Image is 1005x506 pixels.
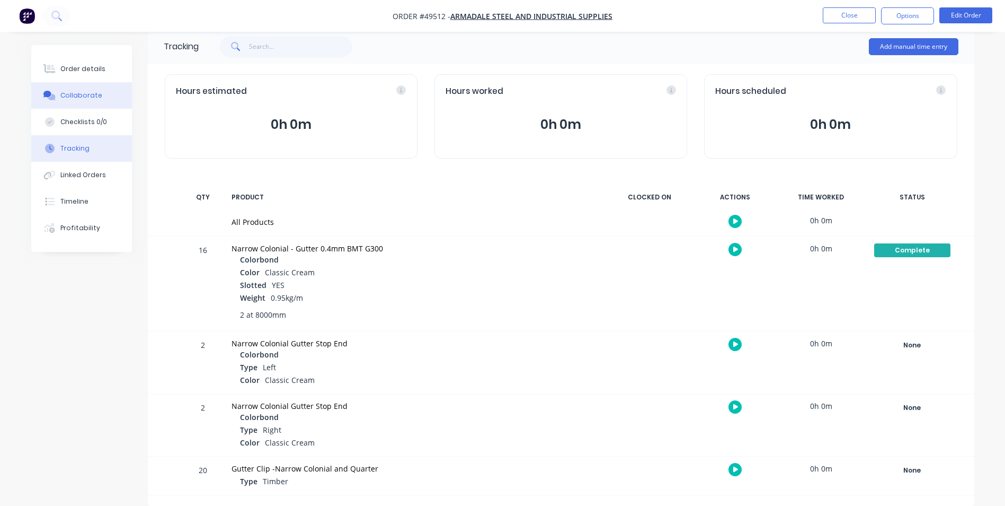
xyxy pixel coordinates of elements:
div: 0h 0m [781,208,861,232]
div: Tracking [164,40,199,53]
div: 0h 0m [781,331,861,355]
button: Linked Orders [31,162,132,188]
span: Colorbond [240,349,279,360]
span: Hours scheduled [715,85,786,98]
div: TIME WORKED [781,186,861,208]
input: Search... [249,36,352,57]
div: PRODUCT [225,186,603,208]
span: Color [240,267,260,278]
div: Complete [874,243,950,257]
button: 0h 0m [176,115,406,135]
div: Collaborate [60,91,102,100]
div: Order details [60,64,105,74]
div: Narrow Colonial Gutter Stop End [232,400,597,412]
button: Add manual time entry [869,38,958,55]
div: Profitability [60,223,100,233]
div: 0h 0m [781,457,861,481]
button: Complete [874,243,951,258]
button: Close [823,7,876,23]
div: Narrow Colonial - Gutter 0.4mm BMT G300 [232,243,597,254]
span: Type [240,476,257,487]
span: Classic Cream [265,375,315,385]
div: All Products [232,216,597,228]
div: STATUS [867,186,957,208]
img: Factory [19,8,35,24]
span: Colorbond [240,254,279,265]
span: Slotted [240,280,266,291]
div: ACTIONS [696,186,775,208]
button: None [874,400,951,415]
button: Timeline [31,188,132,215]
div: 2 [187,396,219,456]
span: Hours worked [446,85,503,98]
div: None [874,401,950,415]
span: Type [240,362,257,373]
div: Tracking [60,144,90,153]
div: 2 [187,333,219,394]
div: CLOCKED ON [610,186,689,208]
span: 2 at 8000mm [240,309,286,320]
span: Order #49512 - [393,11,450,21]
button: Options [881,7,934,24]
span: Hours estimated [176,85,247,98]
div: 0h 0m [781,394,861,418]
button: 0h 0m [446,115,676,135]
div: 0h 0m [781,237,861,260]
button: Checklists 0/0 [31,109,132,135]
button: None [874,463,951,478]
span: Color [240,374,260,386]
span: YES [272,280,284,290]
button: None [874,338,951,353]
button: 0h 0m [715,115,946,135]
span: Left [263,362,276,372]
div: Timeline [60,197,88,206]
button: Profitability [31,215,132,241]
div: Narrow Colonial Gutter Stop End [232,338,597,349]
button: Tracking [31,135,132,162]
span: Classic Cream [265,267,315,277]
span: Weight [240,292,265,303]
span: Timber [263,476,288,486]
div: 16 [187,238,219,331]
button: Order details [31,56,132,82]
button: Edit Order [939,7,992,23]
span: Color [240,437,260,448]
span: Type [240,424,257,435]
div: QTY [187,186,219,208]
div: Checklists 0/0 [60,117,107,127]
a: Armadale steel and Industrial Supplies [450,11,612,21]
div: Linked Orders [60,170,106,180]
div: 20 [187,458,219,495]
span: 0.95kg/m [271,293,303,303]
div: Gutter Clip -Narrow Colonial and Quarter [232,463,597,474]
span: Right [263,425,281,435]
span: Colorbond [240,412,279,423]
button: Collaborate [31,82,132,109]
span: Classic Cream [265,438,315,448]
